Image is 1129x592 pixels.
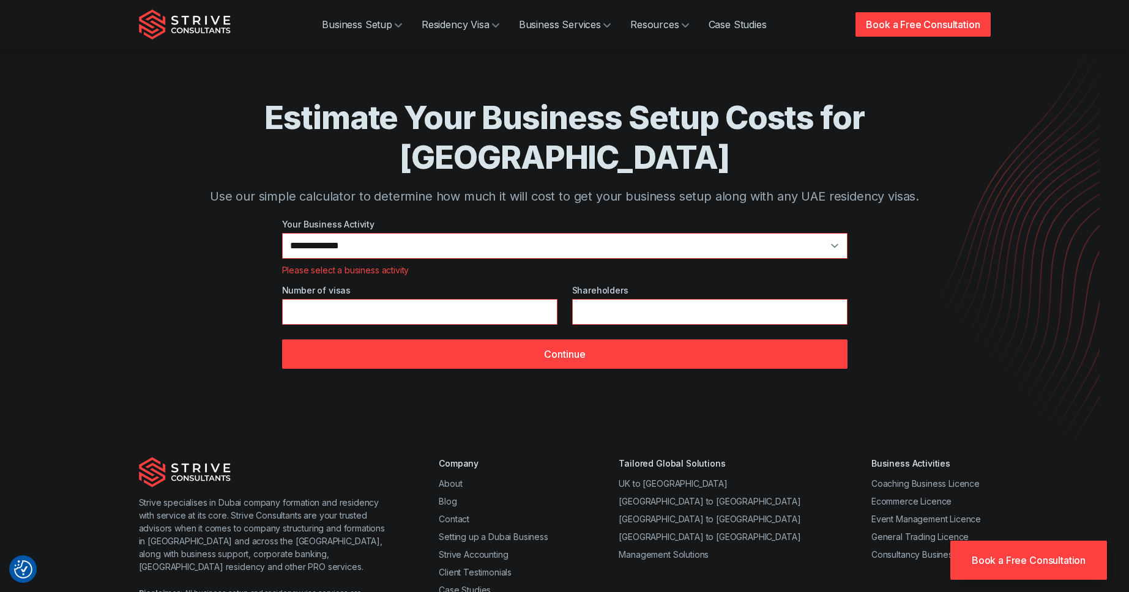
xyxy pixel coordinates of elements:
a: UK to [GEOGRAPHIC_DATA] [619,478,727,489]
div: Tailored Global Solutions [619,457,800,470]
a: Setting up a Dubai Business [439,531,548,542]
label: Number of visas [282,284,557,297]
a: Contact [439,514,469,524]
p: Use our simple calculator to determine how much it will cost to get your business setup along wit... [188,187,942,205]
a: Ecommerce Licence [871,496,952,506]
a: [GEOGRAPHIC_DATA] to [GEOGRAPHIC_DATA] [619,531,800,542]
a: General Trading Licence [871,531,969,542]
a: Case Studies [699,12,777,37]
a: Event Management Licence [871,514,981,524]
img: Strive Consultants [139,9,231,40]
button: Continue [282,339,848,369]
a: [GEOGRAPHIC_DATA] to [GEOGRAPHIC_DATA] [619,514,800,524]
h1: Estimate Your Business Setup Costs for [GEOGRAPHIC_DATA] [188,98,942,177]
button: Consent Preferences [14,560,32,579]
a: Strive Accounting [439,549,508,560]
a: Business Setup [312,12,412,37]
label: Shareholders [572,284,848,297]
a: Client Testimonials [439,567,512,577]
a: Business Services [509,12,620,37]
a: Consultancy Business Licence [871,549,991,560]
a: Residency Visa [412,12,509,37]
a: Book a Free Consultation [855,12,990,37]
a: Coaching Business Licence [871,478,980,489]
img: Revisit consent button [14,560,32,579]
a: Book a Free Consultation [950,541,1107,580]
a: About [439,478,462,489]
p: Strive specialises in Dubai company formation and residency with service at its core. Strive Cons... [139,496,390,573]
div: Business Activities [871,457,991,470]
div: Company [439,457,548,470]
a: Blog [439,496,456,506]
a: [GEOGRAPHIC_DATA] to [GEOGRAPHIC_DATA] [619,496,800,506]
a: Management Solutions [619,549,709,560]
a: Resources [620,12,699,37]
label: Your Business Activity [282,218,848,231]
div: Please select a business activity [282,264,848,276]
img: Strive Consultants [139,457,231,487]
